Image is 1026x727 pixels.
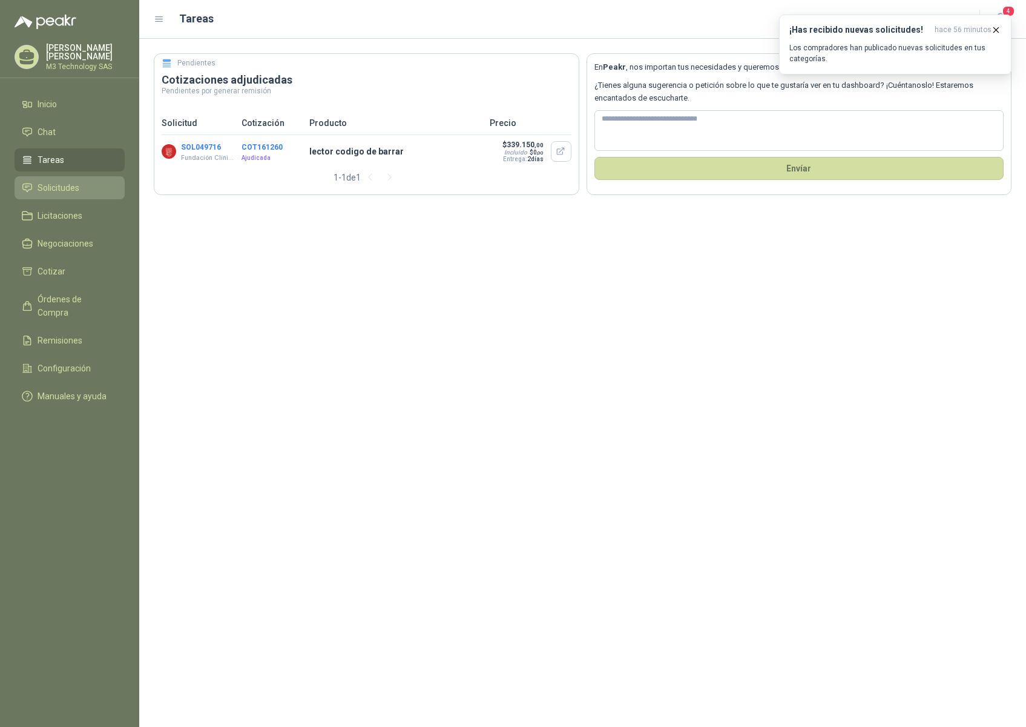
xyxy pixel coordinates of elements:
span: Negociaciones [38,237,93,250]
a: Solicitudes [15,176,125,199]
div: 1 - 1 de 1 [334,168,400,187]
b: Peakr [603,62,626,71]
span: Cotizar [38,265,65,278]
p: Ajudicada [242,153,302,163]
span: Solicitudes [38,181,79,194]
p: ¿Tienes alguna sugerencia o petición sobre lo que te gustaría ver en tu dashboard? ¡Cuéntanoslo! ... [594,79,1004,104]
a: Inicio [15,93,125,116]
button: 4 [990,8,1011,30]
span: Inicio [38,98,57,111]
span: 339.150 [507,141,544,149]
span: hace 56 minutos [935,25,991,35]
a: Licitaciones [15,204,125,227]
p: M3 Technology SAS [46,63,125,70]
img: Logo peakr [15,15,76,29]
p: Pendientes por generar remisión [162,87,571,95]
span: Remisiones [38,334,82,347]
a: Remisiones [15,329,125,352]
p: Los compradores han publicado nuevas solicitudes en tus categorías. [789,42,1001,64]
a: Chat [15,121,125,144]
p: lector codigo de barrar [309,145,482,158]
p: Producto [309,116,482,130]
div: Incluido [504,149,527,156]
span: 4 [1002,5,1015,17]
a: Tareas [15,148,125,171]
p: En , nos importan tus necesidades y queremos ofrecerte la mejor solución de procurement posible. [594,61,1004,73]
a: Negociaciones [15,232,125,255]
h5: Pendientes [177,58,215,69]
span: Tareas [38,153,64,167]
span: Configuración [38,362,91,375]
p: Cotización [242,116,302,130]
p: Precio [490,116,571,130]
img: Company Logo [162,144,176,159]
span: Órdenes de Compra [38,293,113,319]
span: $ [530,149,544,156]
a: Órdenes de Compra [15,288,125,324]
span: Licitaciones [38,209,82,222]
span: 0 [533,149,544,156]
p: $ [502,141,544,149]
span: Chat [38,125,56,139]
p: Fundación Clínica Shaio [181,153,236,163]
h1: Tareas [179,10,214,27]
span: ,00 [537,150,544,156]
p: Entrega: [502,156,544,162]
a: Cotizar [15,260,125,283]
h3: ¡Has recibido nuevas solicitudes! [789,25,930,35]
span: ,00 [534,142,544,148]
button: ¡Has recibido nuevas solicitudes!hace 56 minutos Los compradores han publicado nuevas solicitudes... [779,15,1011,75]
span: 2 días [527,156,544,162]
button: COT161260 [242,143,283,151]
h3: Cotizaciones adjudicadas [162,73,571,87]
button: SOL049716 [181,143,221,151]
span: Manuales y ayuda [38,390,107,403]
p: Solicitud [162,116,234,130]
button: Envíar [594,157,1004,180]
a: Configuración [15,357,125,380]
a: Manuales y ayuda [15,385,125,408]
p: [PERSON_NAME] [PERSON_NAME] [46,44,125,61]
